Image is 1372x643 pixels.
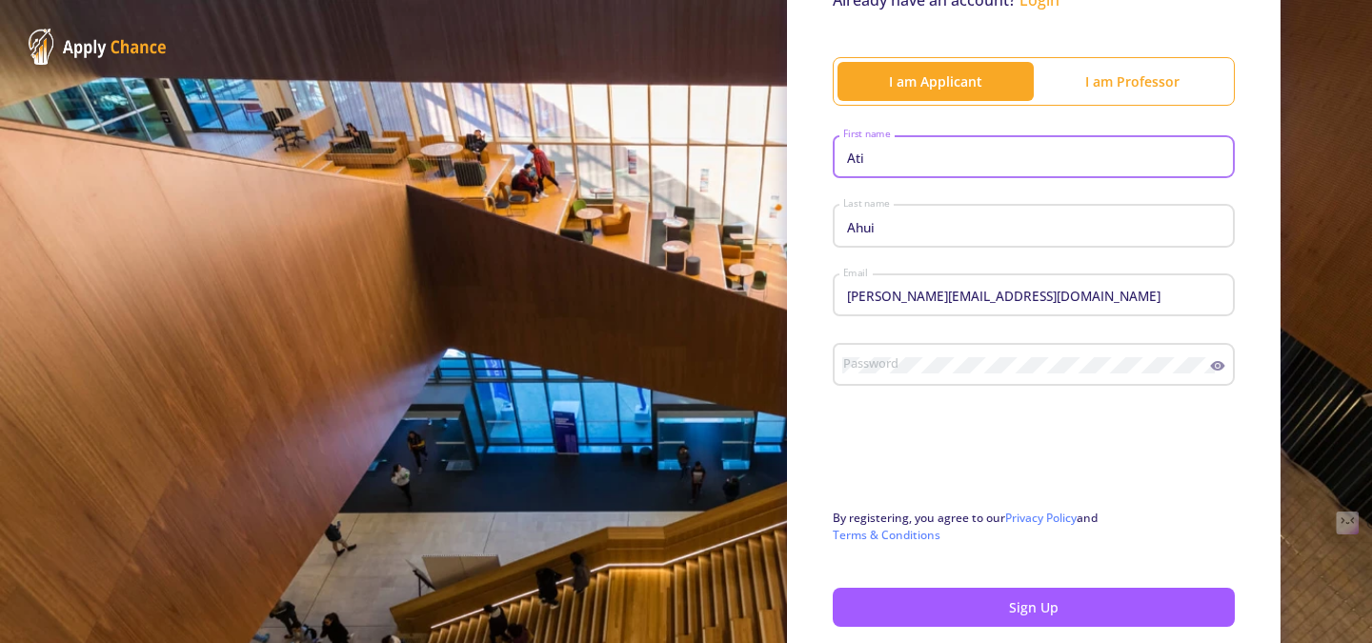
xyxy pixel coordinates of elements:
[29,29,167,65] img: ApplyChance Logo
[1005,510,1077,526] a: Privacy Policy
[833,527,940,543] a: Terms & Conditions
[837,71,1034,91] div: I am Applicant
[833,588,1235,627] button: Sign Up
[1034,71,1230,91] div: I am Professor
[833,420,1122,494] iframe: reCAPTCHA
[833,510,1235,544] p: By registering, you agree to our and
